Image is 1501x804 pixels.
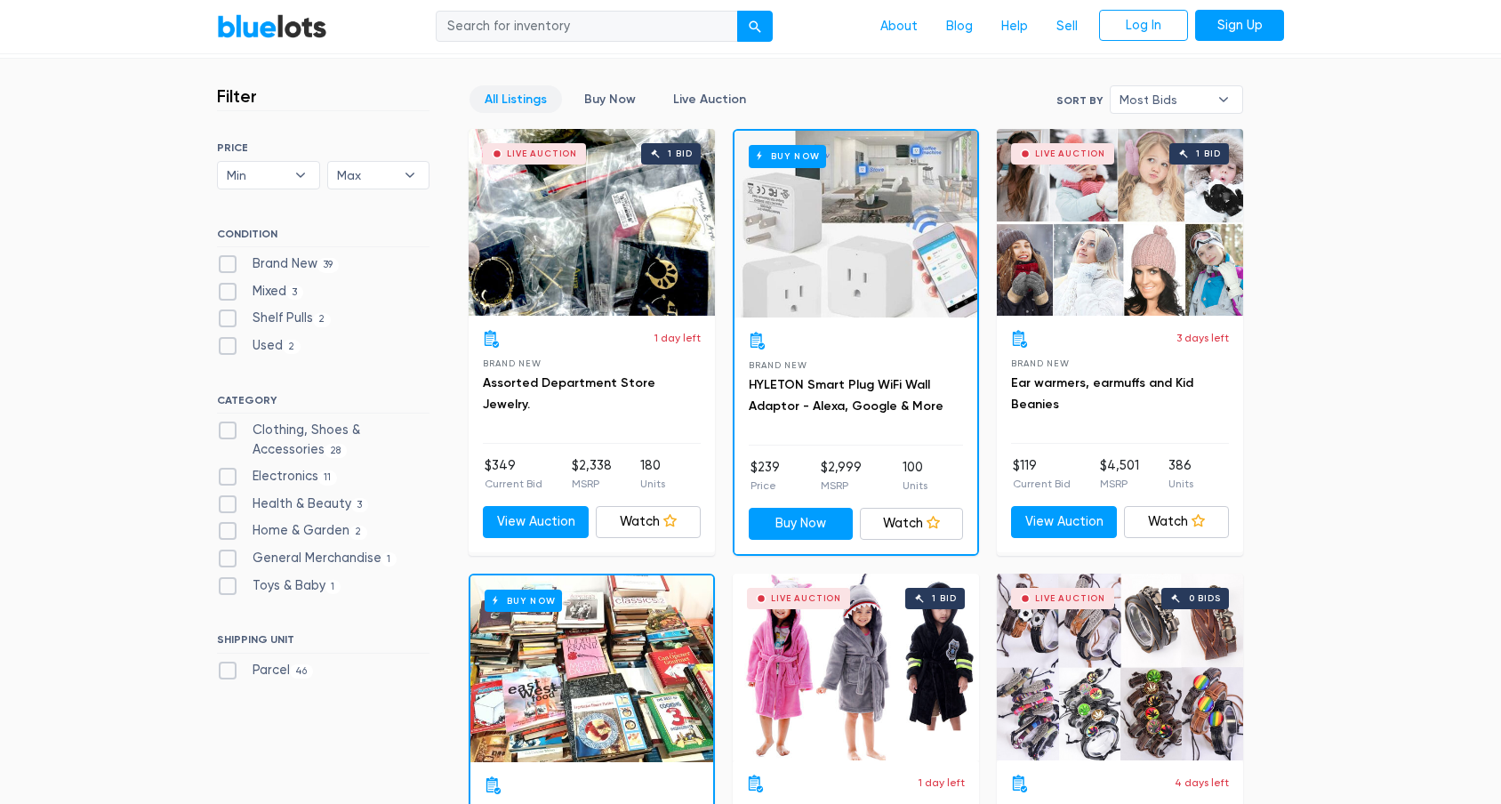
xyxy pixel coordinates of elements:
p: 4 days left [1175,775,1229,791]
p: 3 days left [1176,330,1229,346]
p: MSRP [572,476,612,492]
div: 1 bid [932,594,956,603]
h6: CONDITION [217,228,429,247]
p: Current Bid [1013,476,1071,492]
a: HYLETON Smart Plug WiFi Wall Adaptor - Alexa, Google & More [749,377,943,414]
input: Search for inventory [436,11,738,43]
span: 39 [317,258,339,272]
a: Log In [1099,10,1188,42]
a: Assorted Department Store Jewelry. [483,375,655,412]
div: Live Auction [1035,149,1105,158]
a: All Listings [470,85,562,113]
li: 100 [903,458,927,494]
li: 386 [1168,456,1193,492]
a: Live Auction 1 bid [733,574,979,760]
a: BlueLots [217,13,327,39]
p: Current Bid [485,476,542,492]
span: Brand New [483,358,541,368]
a: Sign Up [1195,10,1284,42]
p: Units [903,478,927,494]
p: 1 day left [919,775,965,791]
b: ▾ [282,162,319,189]
span: 1 [381,552,397,567]
span: 11 [318,470,337,485]
span: Max [337,162,396,189]
h6: Buy Now [485,590,562,612]
a: Watch [860,508,964,540]
li: $349 [485,456,542,492]
div: Live Auction [1035,594,1105,603]
label: Clothing, Shoes & Accessories [217,421,429,459]
div: 1 bid [668,149,692,158]
label: Health & Beauty [217,494,368,514]
span: 46 [290,664,313,679]
span: 2 [313,313,331,327]
li: $2,999 [821,458,862,494]
a: Live Auction [658,85,761,113]
span: 2 [349,526,367,540]
b: ▾ [391,162,429,189]
a: Watch [596,506,702,538]
h6: CATEGORY [217,394,429,414]
h6: SHIPPING UNIT [217,633,429,653]
h6: Buy Now [749,145,826,167]
p: Units [640,476,665,492]
a: Watch [1124,506,1230,538]
a: Live Auction 0 bids [997,574,1243,760]
div: Live Auction [507,149,577,158]
li: $239 [750,458,780,494]
p: MSRP [821,478,862,494]
a: Ear warmers, earmuffs and Kid Beanies [1011,375,1193,412]
label: Electronics [217,467,337,486]
label: Home & Garden [217,521,367,541]
a: Sell [1042,10,1092,44]
p: 1 day left [654,330,701,346]
a: View Auction [483,506,589,538]
a: Buy Now [734,131,977,318]
a: Blog [932,10,987,44]
p: Price [750,478,780,494]
label: Sort By [1056,92,1103,109]
div: 0 bids [1189,594,1221,603]
span: Brand New [1011,358,1069,368]
li: 180 [640,456,665,492]
label: Shelf Pulls [217,309,331,328]
a: Buy Now [749,508,853,540]
a: Live Auction 1 bid [469,129,715,316]
div: 1 bid [1196,149,1220,158]
span: 3 [286,285,303,300]
span: Most Bids [1120,86,1208,113]
label: Toys & Baby [217,576,341,596]
span: Min [227,162,285,189]
a: Buy Now [470,575,713,762]
li: $4,501 [1100,456,1139,492]
h6: PRICE [217,141,429,154]
label: Brand New [217,254,339,274]
li: $2,338 [572,456,612,492]
span: Brand New [749,360,807,370]
a: Buy Now [569,85,651,113]
p: MSRP [1100,476,1139,492]
span: 2 [283,340,301,354]
b: ▾ [1205,86,1242,113]
p: Units [1168,476,1193,492]
div: Live Auction [771,594,841,603]
label: Used [217,336,301,356]
a: View Auction [1011,506,1117,538]
a: About [866,10,932,44]
span: 1 [325,580,341,594]
span: 28 [325,444,347,458]
label: General Merchandise [217,549,397,568]
a: Live Auction 1 bid [997,129,1243,316]
span: 3 [351,498,368,512]
li: $119 [1013,456,1071,492]
label: Parcel [217,661,313,680]
a: Help [987,10,1042,44]
label: Mixed [217,282,303,301]
h3: Filter [217,85,257,107]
